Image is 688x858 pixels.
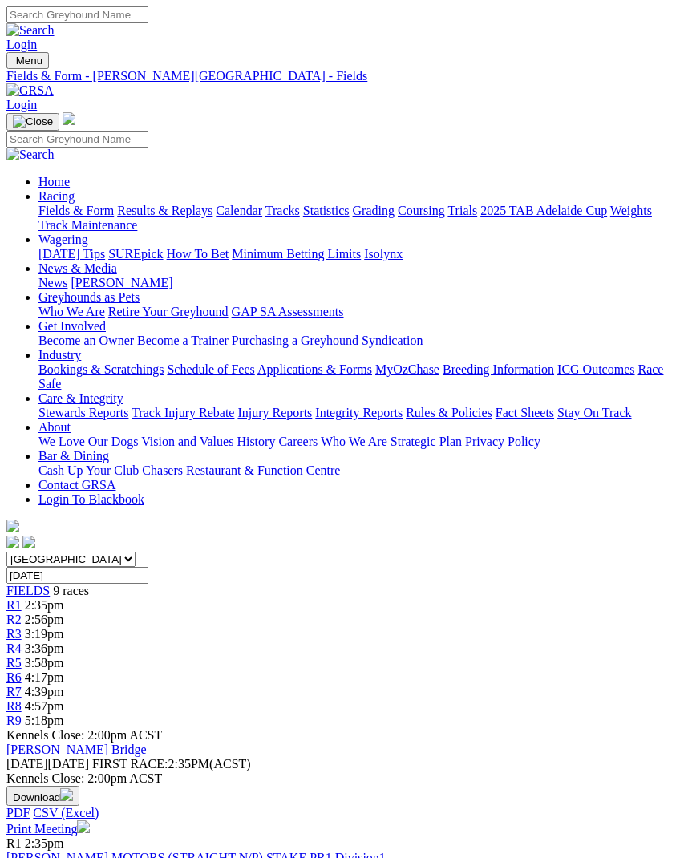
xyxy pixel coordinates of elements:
[6,98,37,111] a: Login
[496,406,554,419] a: Fact Sheets
[6,148,55,162] img: Search
[557,362,634,376] a: ICG Outcomes
[6,613,22,626] a: R2
[132,406,234,419] a: Track Injury Rebate
[6,131,148,148] input: Search
[6,584,50,597] a: FIELDS
[38,435,682,449] div: About
[38,420,71,434] a: About
[6,806,30,820] a: PDF
[6,83,54,98] img: GRSA
[6,598,22,612] a: R1
[38,276,682,290] div: News & Media
[38,305,105,318] a: Who We Are
[38,362,682,391] div: Industry
[38,261,117,275] a: News & Media
[38,247,105,261] a: [DATE] Tips
[6,670,22,684] a: R6
[257,362,372,376] a: Applications & Forms
[6,6,148,23] input: Search
[25,598,64,612] span: 2:35pm
[6,627,22,641] a: R3
[353,204,395,217] a: Grading
[25,699,64,713] span: 4:57pm
[38,449,109,463] a: Bar & Dining
[25,641,64,655] span: 3:36pm
[375,362,439,376] a: MyOzChase
[6,699,22,713] a: R8
[38,204,682,233] div: Racing
[443,362,554,376] a: Breeding Information
[610,204,652,217] a: Weights
[265,204,300,217] a: Tracks
[6,69,682,83] div: Fields & Form - [PERSON_NAME][GEOGRAPHIC_DATA] - Fields
[25,670,64,684] span: 4:17pm
[6,641,22,655] a: R4
[38,334,134,347] a: Become an Owner
[60,788,73,801] img: download.svg
[315,406,403,419] a: Integrity Reports
[38,218,137,232] a: Track Maintenance
[364,247,403,261] a: Isolynx
[237,435,275,448] a: History
[137,334,229,347] a: Become a Trainer
[38,204,114,217] a: Fields & Form
[38,334,682,348] div: Get Involved
[38,276,67,289] a: News
[398,204,445,217] a: Coursing
[6,757,48,771] span: [DATE]
[6,567,148,584] input: Select date
[25,613,64,626] span: 2:56pm
[38,463,682,478] div: Bar & Dining
[38,406,682,420] div: Care & Integrity
[303,204,350,217] a: Statistics
[38,233,88,246] a: Wagering
[25,627,64,641] span: 3:19pm
[232,247,361,261] a: Minimum Betting Limits
[6,714,22,727] a: R9
[71,276,172,289] a: [PERSON_NAME]
[237,406,312,419] a: Injury Reports
[38,362,164,376] a: Bookings & Scratchings
[38,362,663,391] a: Race Safe
[232,305,344,318] a: GAP SA Assessments
[6,757,89,771] span: [DATE]
[53,584,89,597] span: 9 races
[38,290,140,304] a: Greyhounds as Pets
[6,536,19,548] img: facebook.svg
[6,656,22,670] a: R5
[38,305,682,319] div: Greyhounds as Pets
[321,435,387,448] a: Who We Are
[216,204,262,217] a: Calendar
[480,204,607,217] a: 2025 TAB Adelaide Cup
[25,656,64,670] span: 3:58pm
[6,771,682,786] div: Kennels Close: 2:00pm ACST
[6,38,37,51] a: Login
[391,435,462,448] a: Strategic Plan
[38,348,81,362] a: Industry
[38,189,75,203] a: Racing
[6,786,79,806] button: Download
[33,806,99,820] a: CSV (Excel)
[6,822,90,836] a: Print Meeting
[6,23,55,38] img: Search
[232,334,358,347] a: Purchasing a Greyhound
[38,478,115,492] a: Contact GRSA
[38,463,139,477] a: Cash Up Your Club
[38,175,70,188] a: Home
[406,406,492,419] a: Rules & Policies
[108,305,229,318] a: Retire Your Greyhound
[6,52,49,69] button: Toggle navigation
[38,319,106,333] a: Get Involved
[6,728,162,742] span: Kennels Close: 2:00pm ACST
[6,743,147,756] a: [PERSON_NAME] Bridge
[92,757,168,771] span: FIRST RACE:
[25,714,64,727] span: 5:18pm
